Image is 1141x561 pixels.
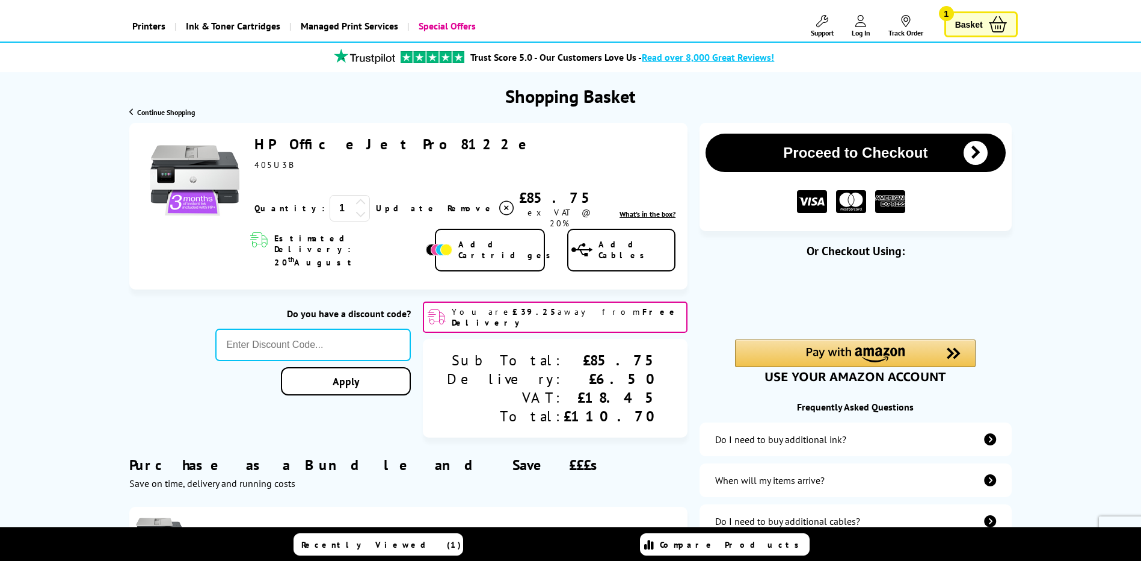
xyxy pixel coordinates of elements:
[852,28,870,37] span: Log In
[640,533,810,556] a: Compare Products
[512,306,558,317] b: £39.25
[211,522,241,552] img: HP OfficeJet Pro 8122e + Black Ink Cartridge (500 Pages)
[811,15,834,37] a: Support
[836,190,866,214] img: MASTER CARD
[888,15,923,37] a: Track Order
[715,433,846,445] div: Do I need to buy additional ink?
[447,407,564,426] div: Total:
[564,407,663,426] div: £110.70
[564,351,663,370] div: £85.75
[811,28,834,37] span: Support
[274,233,423,268] span: Estimated Delivery: 20 August
[939,6,954,21] span: 1
[452,306,679,328] b: Free Delivery
[281,367,411,395] a: Apply
[470,51,774,63] a: Trust Score 5.0 - Our Customers Love Us -Read over 8,000 Great Reviews!
[123,11,174,42] a: Printers
[289,11,407,42] a: Managed Print Services
[735,278,976,319] iframe: PayPal
[129,438,687,489] div: Purchase as a Bundle and Save £££s
[875,190,905,214] img: American Express
[254,160,293,170] span: 405U3B
[447,203,495,214] span: Remove
[700,504,1011,538] a: additional-cables
[376,203,438,214] a: Update
[288,255,294,264] sup: th
[426,244,452,256] img: Add Cartridges
[174,11,289,42] a: Ink & Toner Cartridges
[527,207,591,229] span: ex VAT @ 20%
[401,51,464,63] img: trustpilot rating
[129,477,687,489] div: Save on time, delivery and running costs
[254,135,539,153] a: HP OfficeJet Pro 8122e
[294,533,463,556] a: Recently Viewed (1)
[797,190,827,214] img: VISA
[715,474,825,486] div: When will my items arrive?
[715,515,860,527] div: Do I need to buy additional cables?
[328,49,401,64] img: trustpilot rating
[620,209,675,219] a: lnk_inthebox
[458,239,557,261] span: Add Cartridges
[407,11,485,42] a: Special Offers
[620,209,675,219] span: What's in the box?
[447,388,564,407] div: VAT:
[852,15,870,37] a: Log In
[515,188,603,207] div: £85.75
[135,513,183,561] img: HP OfficeJet Pro 8122e + Black Ink Cartridge (500 Pages)
[564,388,663,407] div: £18.45
[215,308,411,320] div: Do you have a discount code?
[700,463,1011,497] a: items-arrive
[700,243,1011,259] div: Or Checkout Using:
[150,135,240,226] img: HP OfficeJet Pro 8122e
[215,329,411,361] input: Enter Discount Code...
[700,401,1011,413] div: Frequently Asked Questions
[447,351,564,370] div: Sub Total:
[254,203,325,214] span: Quantity:
[598,239,674,261] span: Add Cables
[452,306,683,328] span: You are away from
[944,11,1018,37] a: Basket 1
[447,370,564,388] div: Delivery:
[129,108,195,117] a: Continue Shopping
[706,134,1005,172] button: Proceed to Checkout
[137,108,195,117] span: Continue Shopping
[505,84,636,108] h1: Shopping Basket
[660,539,805,550] span: Compare Products
[955,16,983,33] span: Basket
[301,539,461,550] span: Recently Viewed (1)
[564,370,663,388] div: £6.50
[447,199,515,217] a: Delete item from your basket
[700,423,1011,456] a: additional-ink
[642,51,774,63] span: Read over 8,000 Great Reviews!
[186,11,280,42] span: Ink & Toner Cartridges
[735,339,976,382] div: Amazon Pay - Use your Amazon account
